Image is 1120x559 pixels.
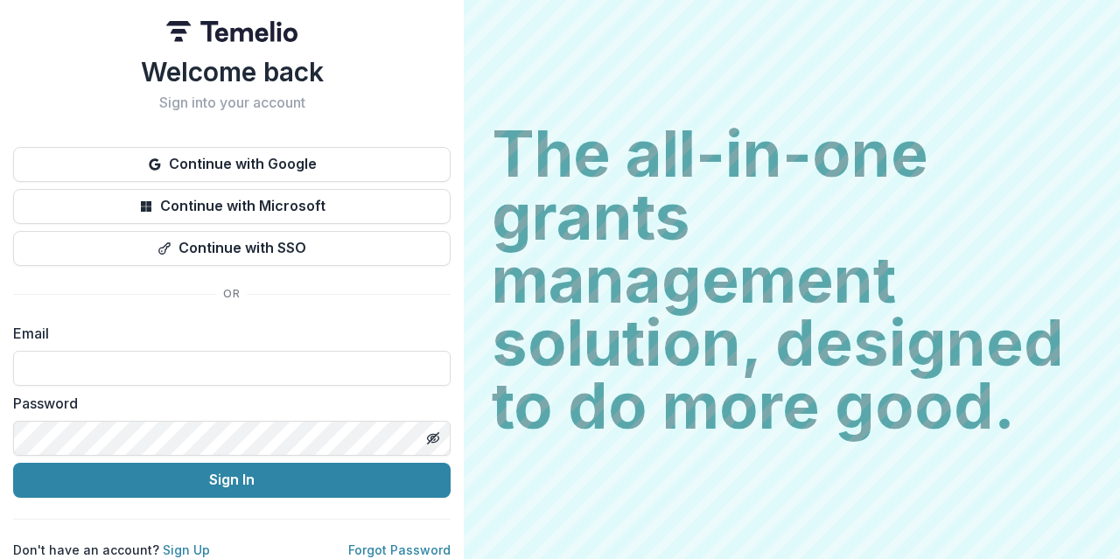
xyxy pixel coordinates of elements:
[13,189,451,224] button: Continue with Microsoft
[348,542,451,557] a: Forgot Password
[419,424,447,452] button: Toggle password visibility
[13,231,451,266] button: Continue with SSO
[166,21,297,42] img: Temelio
[13,393,440,414] label: Password
[13,56,451,87] h1: Welcome back
[13,147,451,182] button: Continue with Google
[13,541,210,559] p: Don't have an account?
[13,463,451,498] button: Sign In
[163,542,210,557] a: Sign Up
[13,323,440,344] label: Email
[13,94,451,111] h2: Sign into your account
